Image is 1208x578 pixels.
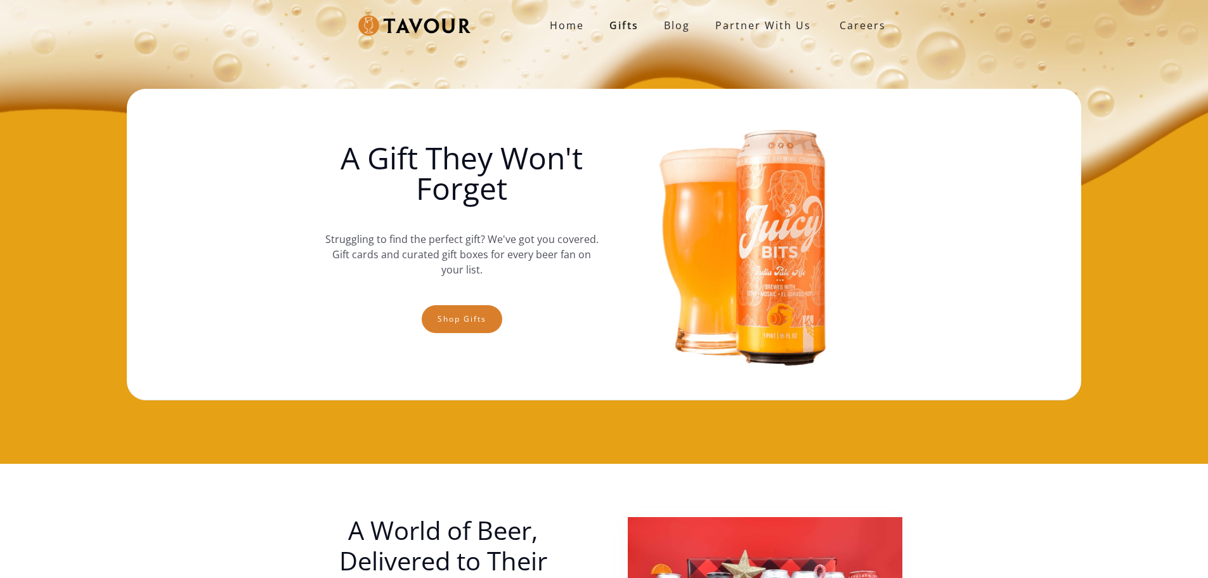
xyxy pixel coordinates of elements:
a: Blog [651,13,703,38]
strong: Home [550,18,584,32]
a: Shop gifts [422,305,502,333]
h1: A Gift They Won't Forget [325,143,599,204]
strong: Careers [840,13,886,38]
a: partner with us [703,13,824,38]
p: Struggling to find the perfect gift? We've got you covered. Gift cards and curated gift boxes for... [325,219,599,290]
a: Home [537,13,597,38]
a: Gifts [597,13,651,38]
a: Careers [824,8,895,43]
